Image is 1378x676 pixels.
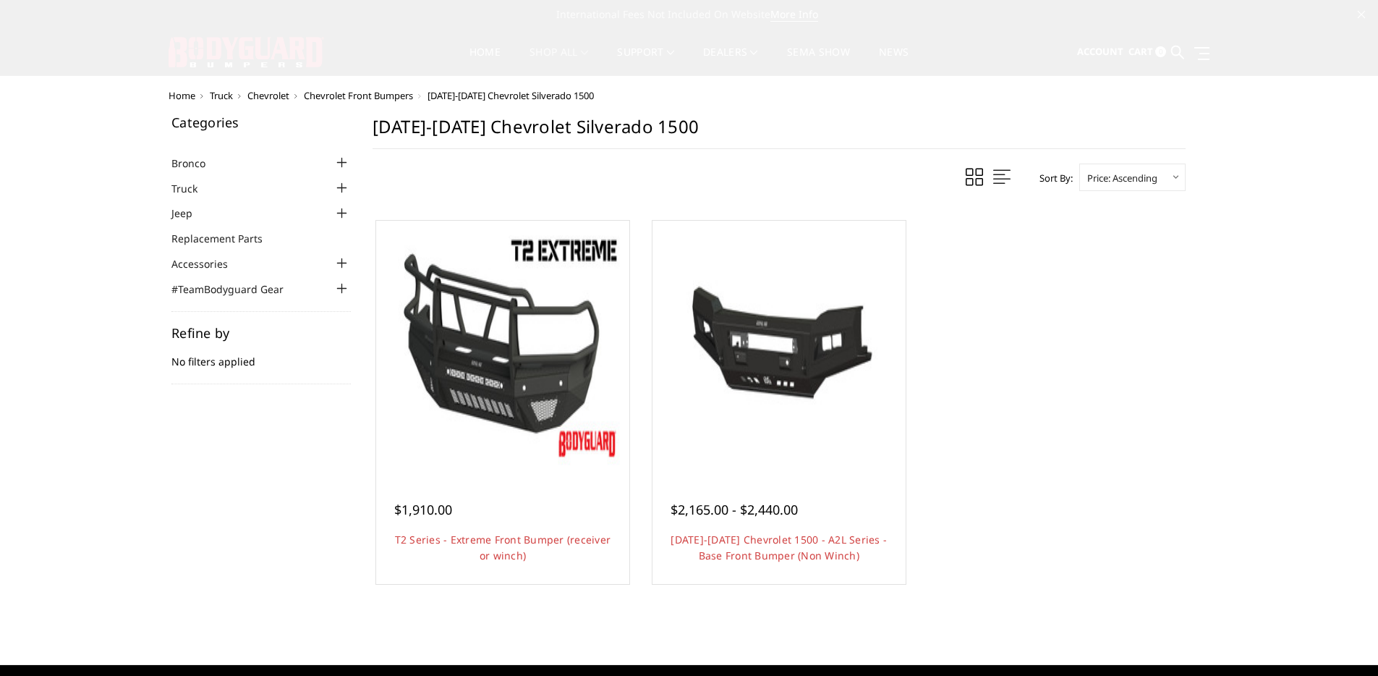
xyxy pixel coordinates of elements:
a: Truck [171,181,216,196]
a: Support [617,47,674,75]
span: 0 [1155,46,1166,57]
a: Jeep [171,206,210,221]
a: SEMA Show [787,47,850,75]
a: Chevrolet [247,89,289,102]
span: Cart [1128,45,1153,58]
a: Replacement Parts [171,231,281,246]
a: [DATE]-[DATE] Chevrolet 1500 - A2L Series - Base Front Bumper (Non Winch) [671,533,887,562]
a: Accessories [171,256,246,271]
a: News [879,47,909,75]
h5: Categories [171,116,351,129]
a: Home [169,89,195,102]
span: Account [1077,45,1123,58]
a: Dealers [703,47,758,75]
a: Truck [210,89,233,102]
a: Cart 0 [1128,33,1166,72]
label: Sort By: [1032,167,1073,189]
a: #TeamBodyguard Gear [171,282,302,297]
h5: Refine by [171,326,351,339]
div: No filters applied [171,326,351,384]
a: Home [469,47,501,75]
img: BODYGUARD BUMPERS [169,37,324,67]
a: shop all [529,47,588,75]
a: T2 Series - Extreme Front Bumper (receiver or winch) [395,533,611,562]
a: Account [1077,33,1123,72]
img: 2019-2021 Chevrolet 1500 - A2L Series - Base Front Bumper (Non Winch) [656,224,902,470]
a: More Info [770,7,818,22]
span: $2,165.00 - $2,440.00 [671,501,798,518]
h1: [DATE]-[DATE] Chevrolet Silverado 1500 [373,116,1186,149]
a: Bronco [171,156,224,171]
span: $1,910.00 [394,501,452,518]
img: T2 Series - Extreme Front Bumper (receiver or winch) [380,224,626,470]
span: [DATE]-[DATE] Chevrolet Silverado 1500 [428,89,594,102]
a: T2 Series - Extreme Front Bumper (receiver or winch) T2 Series - Extreme Front Bumper (receiver o... [380,224,626,470]
a: Chevrolet Front Bumpers [304,89,413,102]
